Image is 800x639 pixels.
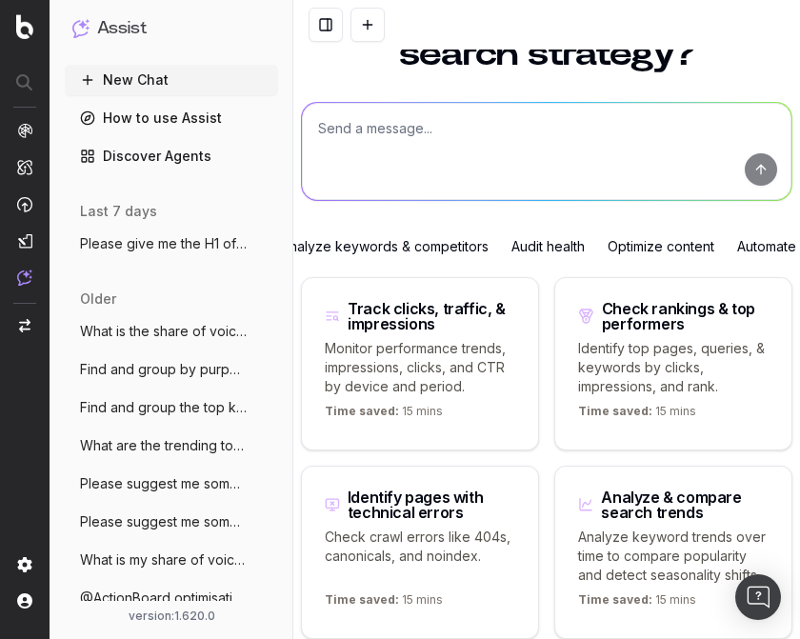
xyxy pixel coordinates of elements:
[578,592,652,607] span: Time saved:
[97,15,147,42] h1: Assist
[65,430,278,461] button: What are the trending topics around Leag
[80,234,248,253] span: Please give me the H1 of the firt 100 cr
[325,404,399,418] span: Time saved:
[17,557,32,572] img: Setting
[348,301,515,331] div: Track clicks, traffic, & impressions
[578,528,769,585] p: Analyze keyword trends over time to compare popularity and detect seasonality shifts.
[325,339,515,396] p: Monitor performance trends, impressions, clicks, and CTR by device and period.
[602,301,769,331] div: Check rankings & top performers
[65,392,278,423] button: Find and group the top keywords for 'buy
[65,545,278,575] button: What is my share of voice ?
[17,196,32,212] img: Activation
[65,507,278,537] button: Please suggest me some keywords for 'Lea
[65,316,278,347] button: What is the share of voice for my websit
[65,469,278,499] button: Please suggest me some keywords for 'Lea
[80,474,248,493] span: Please suggest me some keywords for 'Lea
[65,229,278,259] button: Please give me the H1 of the firt 100 cr
[17,233,32,249] img: Studio
[65,103,278,133] a: How to use Assist
[80,398,248,417] span: Find and group the top keywords for 'buy
[19,319,30,332] img: Switch project
[65,141,278,171] a: Discover Agents
[17,159,32,175] img: Intelligence
[578,404,696,427] p: 15 mins
[65,583,278,613] button: @ActionBoard optimisations
[500,231,596,262] div: Audit health
[80,550,248,569] span: What is my share of voice ?
[80,589,248,608] span: @ActionBoard optimisations
[17,270,32,286] img: Assist
[735,574,781,620] div: Open Intercom Messenger
[80,512,248,531] span: Please suggest me some keywords for 'Lea
[578,592,696,615] p: 15 mins
[80,290,116,309] span: older
[72,15,270,42] button: Assist
[578,404,652,418] span: Time saved:
[65,65,278,95] button: New Chat
[270,231,500,262] div: Analyze keywords & competitors
[17,123,32,138] img: Analytics
[72,609,270,624] div: version: 1.620.0
[325,404,443,427] p: 15 mins
[80,202,157,221] span: last 7 days
[348,489,515,520] div: Identify pages with technical errors
[578,339,769,396] p: Identify top pages, queries, & keywords by clicks, impressions, and rank.
[80,322,248,341] span: What is the share of voice for my websit
[17,593,32,609] img: My account
[65,354,278,385] button: Find and group by purpose the top keywor
[601,489,769,520] div: Analyze & compare search trends
[325,528,515,585] p: Check crawl errors like 404s, canonicals, and noindex.
[80,360,248,379] span: Find and group by purpose the top keywor
[325,592,443,615] p: 15 mins
[596,231,726,262] div: Optimize content
[325,592,399,607] span: Time saved:
[72,19,90,37] img: Assist
[16,14,33,39] img: Botify logo
[80,436,248,455] span: What are the trending topics around Leag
